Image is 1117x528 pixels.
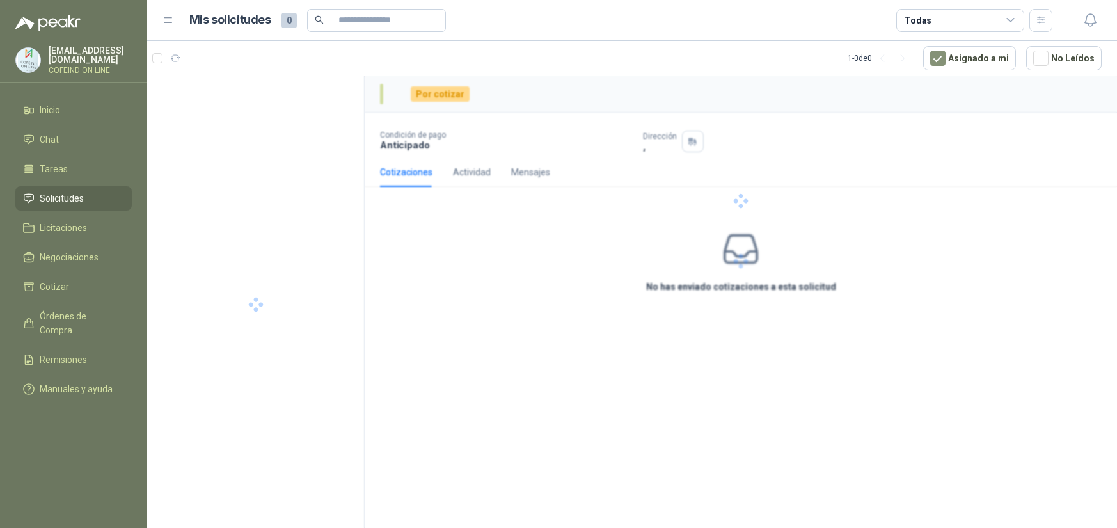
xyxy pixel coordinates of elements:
[848,48,913,68] div: 1 - 0 de 0
[40,162,68,176] span: Tareas
[49,46,132,64] p: [EMAIL_ADDRESS][DOMAIN_NAME]
[15,15,81,31] img: Logo peakr
[49,67,132,74] p: COFEIND ON LINE
[15,127,132,152] a: Chat
[40,250,99,264] span: Negociaciones
[15,377,132,401] a: Manuales y ayuda
[15,275,132,299] a: Cotizar
[40,309,120,337] span: Órdenes de Compra
[1026,46,1102,70] button: No Leídos
[15,245,132,269] a: Negociaciones
[40,103,60,117] span: Inicio
[40,280,69,294] span: Cotizar
[16,48,40,72] img: Company Logo
[923,46,1016,70] button: Asignado a mi
[40,132,59,147] span: Chat
[905,13,931,28] div: Todas
[15,98,132,122] a: Inicio
[40,191,84,205] span: Solicitudes
[15,304,132,342] a: Órdenes de Compra
[15,186,132,211] a: Solicitudes
[315,15,324,24] span: search
[189,11,271,29] h1: Mis solicitudes
[15,348,132,372] a: Remisiones
[40,382,113,396] span: Manuales y ayuda
[40,353,87,367] span: Remisiones
[281,13,297,28] span: 0
[40,221,87,235] span: Licitaciones
[15,216,132,240] a: Licitaciones
[15,157,132,181] a: Tareas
